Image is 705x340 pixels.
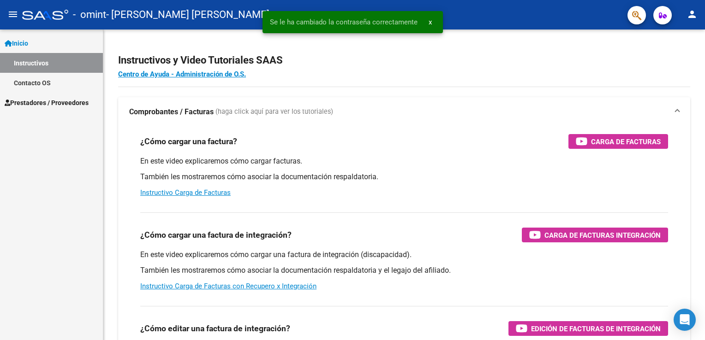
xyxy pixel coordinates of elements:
span: (haga click aquí para ver los tutoriales) [215,107,333,117]
button: Edición de Facturas de integración [508,321,668,336]
a: Instructivo Carga de Facturas con Recupero x Integración [140,282,317,290]
span: Prestadores / Proveedores [5,98,89,108]
mat-icon: menu [7,9,18,20]
h3: ¿Cómo editar una factura de integración? [140,322,290,335]
strong: Comprobantes / Facturas [129,107,214,117]
span: Se le ha cambiado la contraseña correctamente [270,18,418,27]
span: x [429,18,432,26]
a: Centro de Ayuda - Administración de O.S. [118,70,246,78]
h3: ¿Cómo cargar una factura de integración? [140,229,292,241]
a: Instructivo Carga de Facturas [140,188,231,197]
p: En este video explicaremos cómo cargar facturas. [140,156,668,166]
button: x [421,14,439,30]
button: Carga de Facturas Integración [522,228,668,242]
h3: ¿Cómo cargar una factura? [140,135,237,148]
span: - [PERSON_NAME] [PERSON_NAME] [106,5,269,25]
p: También les mostraremos cómo asociar la documentación respaldatoria y el legajo del afiliado. [140,265,668,276]
span: Carga de Facturas [591,136,661,147]
h2: Instructivos y Video Tutoriales SAAS [118,52,690,69]
button: Carga de Facturas [568,134,668,149]
span: - omint [73,5,106,25]
span: Edición de Facturas de integración [531,323,661,334]
span: Inicio [5,38,28,48]
p: También les mostraremos cómo asociar la documentación respaldatoria. [140,172,668,182]
mat-icon: person [687,9,698,20]
span: Carga de Facturas Integración [544,229,661,241]
div: Open Intercom Messenger [674,309,696,331]
mat-expansion-panel-header: Comprobantes / Facturas (haga click aquí para ver los tutoriales) [118,97,690,127]
p: En este video explicaremos cómo cargar una factura de integración (discapacidad). [140,250,668,260]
